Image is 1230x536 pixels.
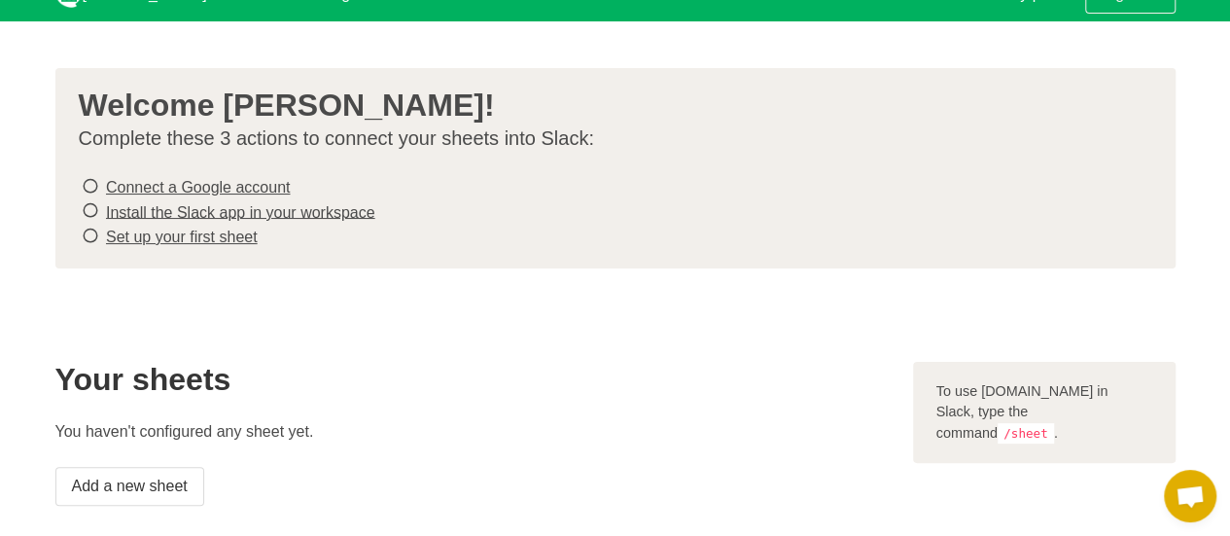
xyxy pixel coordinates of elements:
[106,203,375,220] a: Install the Slack app in your workspace
[55,362,890,397] h2: Your sheets
[998,423,1054,444] code: /sheet
[55,420,890,444] p: You haven't configured any sheet yet.
[913,362,1176,464] div: To use [DOMAIN_NAME] in Slack, type the command .
[106,179,290,196] a: Connect a Google account
[1164,470,1216,522] div: Open chat
[106,229,258,245] a: Set up your first sheet
[55,467,204,506] a: Add a new sheet
[79,126,1137,151] p: Complete these 3 actions to connect your sheets into Slack:
[79,88,1137,123] h3: Welcome [PERSON_NAME]!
